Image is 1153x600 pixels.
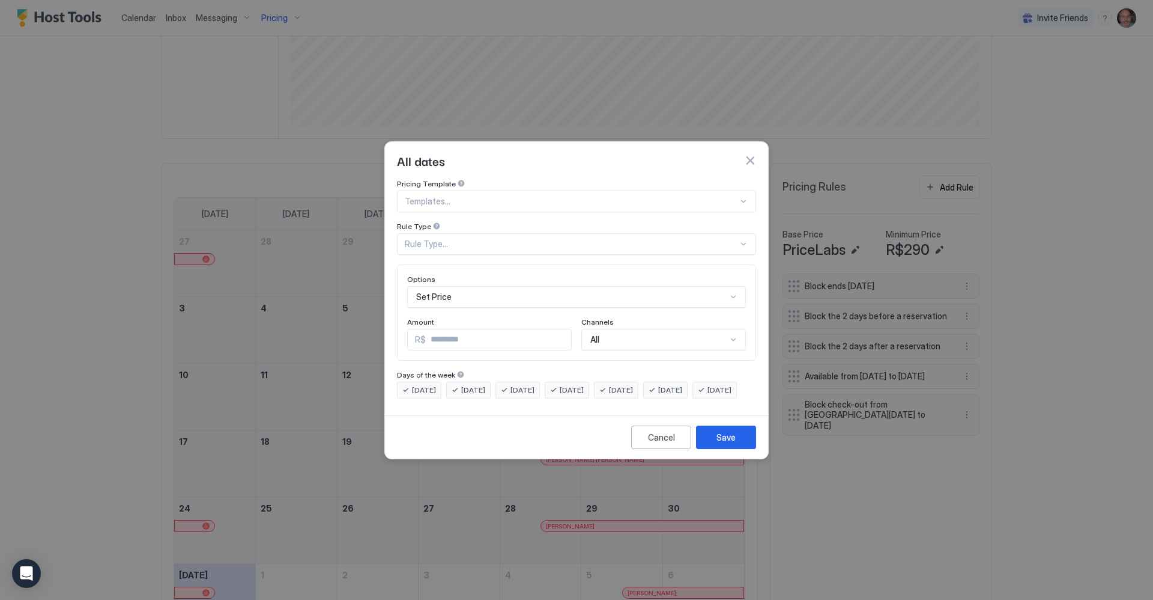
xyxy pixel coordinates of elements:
span: [DATE] [609,385,633,396]
span: Amount [407,317,434,326]
div: Cancel [648,431,675,444]
span: [DATE] [412,385,436,396]
span: [DATE] [510,385,534,396]
input: Input Field [426,329,571,350]
span: Days of the week [397,370,455,379]
span: [DATE] [658,385,682,396]
span: All [590,334,599,345]
span: Rule Type [397,222,431,231]
span: Pricing Template [397,179,456,188]
span: Channels [581,317,614,326]
div: Save [716,431,736,444]
span: R$ [415,334,426,345]
span: Set Price [416,292,452,302]
div: Open Intercom Messenger [12,559,41,588]
span: [DATE] [461,385,485,396]
div: Rule Type... [405,239,738,249]
span: [DATE] [707,385,731,396]
span: All dates [397,152,445,170]
button: Save [696,426,756,449]
span: Options [407,275,435,284]
button: Cancel [631,426,691,449]
span: [DATE] [560,385,584,396]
